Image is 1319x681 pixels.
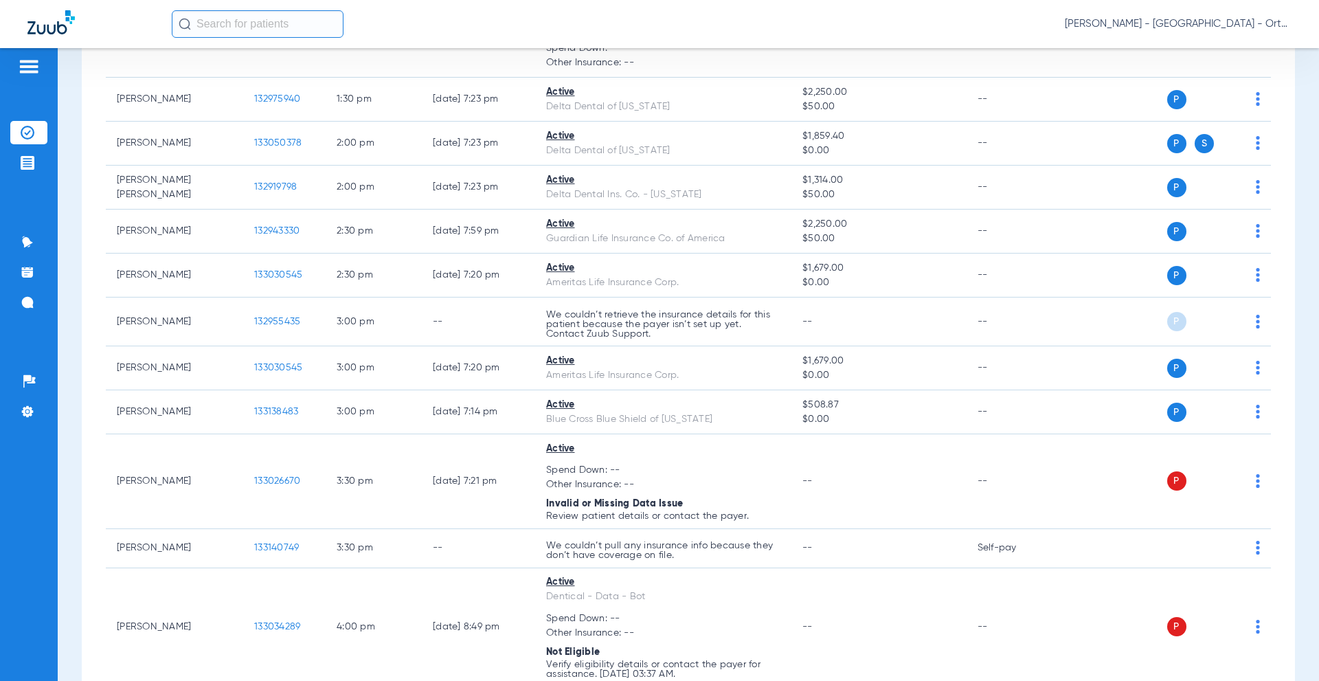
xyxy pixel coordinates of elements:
span: 132919798 [254,182,297,192]
div: Guardian Life Insurance Co. of America [546,232,780,246]
td: -- [967,390,1059,434]
span: P [1167,266,1186,285]
td: [DATE] 7:23 PM [422,122,535,166]
td: -- [967,298,1059,346]
span: -- [802,317,813,326]
div: Active [546,442,780,456]
span: 133140749 [254,543,299,552]
span: P [1167,617,1186,636]
img: group-dot-blue.svg [1256,180,1260,194]
span: P [1167,90,1186,109]
td: [PERSON_NAME] [106,346,243,390]
span: 133030545 [254,363,302,372]
div: Dentical - Data - Bot [546,590,780,604]
td: -- [967,122,1059,166]
p: Review patient details or contact the payer. [546,511,780,521]
div: Ameritas Life Insurance Corp. [546,368,780,383]
td: -- [967,166,1059,210]
td: 2:00 PM [326,166,422,210]
img: group-dot-blue.svg [1256,361,1260,375]
td: [PERSON_NAME] [106,529,243,568]
td: [PERSON_NAME] [PERSON_NAME] [106,166,243,210]
img: x.svg [1225,136,1239,150]
div: Ameritas Life Insurance Corp. [546,276,780,290]
span: P [1167,471,1186,491]
td: 3:00 PM [326,390,422,434]
img: x.svg [1225,92,1239,106]
td: -- [967,210,1059,254]
td: -- [967,346,1059,390]
td: 3:30 PM [326,529,422,568]
td: [PERSON_NAME] [106,122,243,166]
td: [PERSON_NAME] [106,78,243,122]
input: Search for patients [172,10,343,38]
img: group-dot-blue.svg [1256,92,1260,106]
td: [DATE] 7:21 PM [422,434,535,529]
div: Blue Cross Blue Shield of [US_STATE] [546,412,780,427]
span: 133034289 [254,622,300,632]
td: 2:30 PM [326,210,422,254]
p: Verify eligibility details or contact the payer for assistance. [DATE] 03:37 AM. [546,660,780,679]
span: P [1167,134,1186,153]
td: 3:00 PM [326,346,422,390]
img: x.svg [1225,405,1239,418]
img: group-dot-blue.svg [1256,224,1260,238]
img: group-dot-blue.svg [1256,136,1260,150]
div: Delta Dental of [US_STATE] [546,100,780,114]
span: $1,679.00 [802,261,955,276]
span: $50.00 [802,188,955,202]
div: Active [546,354,780,368]
img: group-dot-blue.svg [1256,474,1260,488]
span: $0.00 [802,276,955,290]
div: Active [546,398,780,412]
img: hamburger-icon [18,58,40,75]
span: $50.00 [802,232,955,246]
span: $0.00 [802,144,955,158]
td: 1:30 PM [326,78,422,122]
td: -- [967,78,1059,122]
img: group-dot-blue.svg [1256,541,1260,555]
span: $50.00 [802,100,955,114]
p: We couldn’t retrieve the insurance details for this patient because the payer isn’t set up yet. C... [546,310,780,339]
span: Spend Down: -- [546,41,780,56]
span: P [1167,178,1186,197]
td: [PERSON_NAME] [106,298,243,346]
span: P [1167,312,1186,331]
span: 133050378 [254,138,302,148]
span: 132955435 [254,317,300,326]
span: $2,250.00 [802,85,955,100]
span: $1,679.00 [802,354,955,368]
td: [DATE] 7:23 PM [422,166,535,210]
span: 133026670 [254,476,300,486]
span: Spend Down: -- [546,463,780,478]
span: P [1167,359,1186,378]
span: [PERSON_NAME] - [GEOGRAPHIC_DATA] - Ortho | The Super Dentists [1065,17,1292,31]
span: -- [802,622,813,632]
img: x.svg [1225,180,1239,194]
div: Active [546,261,780,276]
span: $1,314.00 [802,173,955,188]
span: 133030545 [254,270,302,280]
img: x.svg [1225,620,1239,634]
div: Active [546,217,780,232]
td: [PERSON_NAME] [106,390,243,434]
span: $1,859.40 [802,129,955,144]
span: $0.00 [802,368,955,383]
td: -- [422,529,535,568]
span: P [1167,222,1186,241]
div: Active [546,85,780,100]
img: Zuub Logo [27,10,75,34]
td: [DATE] 7:20 PM [422,254,535,298]
div: Delta Dental Ins. Co. - [US_STATE] [546,188,780,202]
img: group-dot-blue.svg [1256,268,1260,282]
span: S [1195,134,1214,153]
td: [DATE] 7:23 PM [422,78,535,122]
img: group-dot-blue.svg [1256,315,1260,328]
img: x.svg [1225,268,1239,282]
span: 133138483 [254,407,298,416]
div: Active [546,129,780,144]
td: 2:30 PM [326,254,422,298]
td: [DATE] 7:14 PM [422,390,535,434]
span: Spend Down: -- [546,612,780,626]
div: Active [546,575,780,590]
